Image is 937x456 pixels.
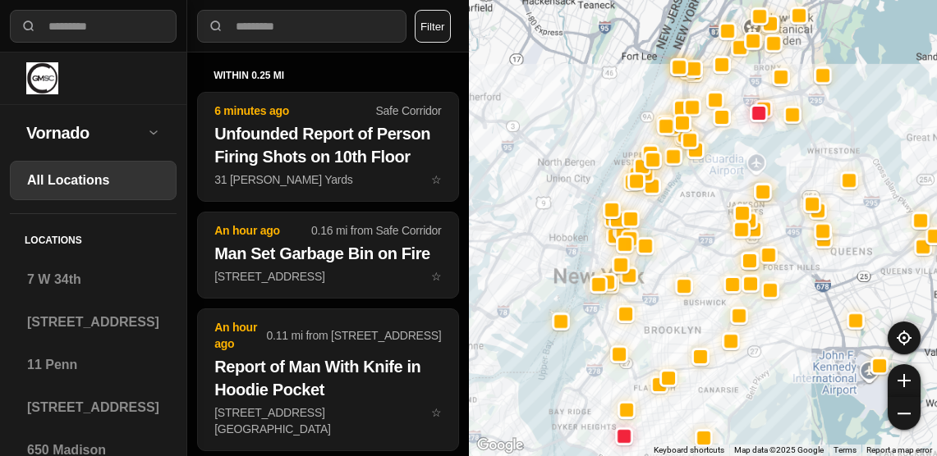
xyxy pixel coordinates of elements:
p: 31 [PERSON_NAME] Yards [214,171,441,188]
img: open [147,125,160,139]
button: An hour ago0.11 mi from [STREET_ADDRESS]Report of Man With Knife in Hoodie Pocket[STREET_ADDRESS]... [197,308,458,451]
a: An hour ago0.11 mi from [STREET_ADDRESS]Report of Man With Knife in Hoodie Pocket[STREET_ADDRESS]... [197,405,458,419]
span: star [431,270,442,283]
img: zoom-out [898,407,911,420]
button: 6 minutes agoSafe CorridorUnfounded Report of Person Firing Shots on 10th Floor31 [PERSON_NAME] Y... [197,92,458,202]
button: zoom-out [888,397,921,430]
h5: Locations [10,214,177,260]
button: zoom-in [888,364,921,397]
button: Filter [415,10,451,43]
p: An hour ago [214,222,311,239]
p: 0.16 mi from Safe Corridor [311,222,441,239]
button: recenter [888,321,921,354]
p: Safe Corridor [375,103,441,119]
a: All Locations [10,161,177,200]
a: 6 minutes agoSafe CorridorUnfounded Report of Person Firing Shots on 10th Floor31 [PERSON_NAME] Y... [197,172,458,186]
h3: [STREET_ADDRESS] [27,398,159,417]
a: [STREET_ADDRESS] [10,303,177,342]
img: search [208,18,224,34]
p: [STREET_ADDRESS] [214,268,441,285]
a: 11 Penn [10,345,177,385]
a: Report a map error [866,445,932,454]
p: 0.11 mi from [STREET_ADDRESS] [267,327,442,344]
img: recenter [897,331,912,345]
a: 7 W 34th [10,260,177,299]
span: Map data ©2025 Google [734,445,824,454]
h3: All Locations [27,171,159,190]
span: star [431,406,442,419]
a: Open this area in Google Maps (opens a new window) [473,435,527,456]
h2: Unfounded Report of Person Firing Shots on 10th Floor [214,122,441,168]
h5: within 0.25 mi [214,69,442,82]
h3: 11 Penn [27,355,159,375]
h2: Man Set Garbage Bin on Fire [214,242,441,265]
p: 6 minutes ago [214,103,375,119]
p: An hour ago [214,319,266,352]
img: zoom-in [898,374,911,387]
img: Google [473,435,527,456]
a: Terms (opens in new tab) [834,445,857,454]
p: [STREET_ADDRESS][GEOGRAPHIC_DATA] [214,404,441,437]
h2: Report of Man With Knife in Hoodie Pocket [214,355,441,401]
img: logo [26,62,58,94]
a: An hour ago0.16 mi from Safe CorridorMan Set Garbage Bin on Fire[STREET_ADDRESS]star [197,269,458,283]
img: search [21,18,37,34]
h3: [STREET_ADDRESS] [27,312,159,332]
button: Keyboard shortcuts [654,445,724,456]
h3: 7 W 34th [27,270,159,290]
span: star [431,173,442,186]
button: An hour ago0.16 mi from Safe CorridorMan Set Garbage Bin on Fire[STREET_ADDRESS]star [197,212,458,299]
a: [STREET_ADDRESS] [10,388,177,427]
h2: Vornado [26,121,147,144]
